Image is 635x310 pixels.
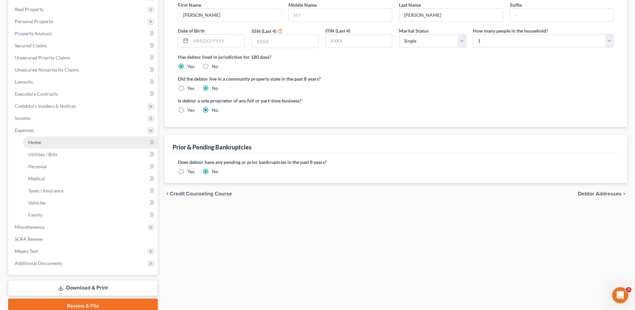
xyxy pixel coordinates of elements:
input: -- [399,9,502,21]
label: No [212,63,218,70]
a: Utilities / Bills [23,148,158,161]
input: XXXX [326,35,392,47]
input: M.I [289,9,392,21]
a: Executory Contracts [9,88,158,100]
label: Yes [187,63,194,70]
span: Miscellaneous [15,224,45,230]
span: Personal [28,164,47,169]
span: Means Test [15,248,38,254]
iframe: Intercom live chat [612,287,628,303]
label: First Name [178,1,201,8]
span: Credit Counseling Course [170,191,232,196]
label: No [212,168,218,175]
input: XXXX [252,35,318,48]
a: Unsecured Priority Claims [9,52,158,64]
label: Yes [187,85,194,92]
span: Debtor Addresses [578,191,622,196]
label: No [212,85,218,92]
span: Home [28,139,41,145]
button: chevron_left Credit Counseling Course [165,191,232,196]
span: Personal Property [15,18,53,24]
span: Codebtors Insiders & Notices [15,103,76,109]
span: Executory Contracts [15,91,58,97]
label: Has debtor lived in jurisdiction for 180 days? [178,53,614,60]
label: Last Name [399,1,421,8]
button: Debtor Addresses chevron_right [578,191,627,196]
label: How many people in the household? [473,27,548,34]
label: Suffix [510,1,522,8]
span: Income [15,115,30,121]
span: Additional Documents [15,260,62,266]
i: chevron_right [622,191,627,196]
a: Vehicles [23,197,158,209]
label: Is debtor a sole proprietor of any full or part-time business? [178,97,393,104]
label: SSN (Last 4) [252,28,276,35]
a: Lawsuits [9,76,158,88]
label: No [212,107,218,114]
a: Property Analysis [9,28,158,40]
input: -- [510,9,613,21]
div: Prior & Pending Bankruptcies [173,143,252,151]
i: chevron_left [165,191,170,196]
input: MM/DD/YYYY [191,35,245,47]
a: Secured Claims [9,40,158,52]
span: Unsecured Nonpriority Claims [15,67,79,73]
a: SOFA Review [9,233,158,245]
a: Home [23,136,158,148]
span: Medical [28,176,45,181]
span: Secured Claims [15,43,47,48]
a: Family [23,209,158,221]
span: Real Property [15,6,44,12]
span: Property Analysis [15,31,52,36]
a: Personal [23,161,158,173]
label: Did the debtor live in a community property state in the past 8 years? [178,75,614,82]
label: Does debtor have any pending or prior bankruptcies in the past 8 years? [178,159,614,166]
a: Taxes / Insurance [23,185,158,197]
a: Unsecured Nonpriority Claims [9,64,158,76]
span: Unsecured Priority Claims [15,55,70,60]
label: Date of Birth [178,27,205,34]
label: Marital Status [399,27,428,34]
a: Medical [23,173,158,185]
label: Middle Name [288,1,317,8]
span: Taxes / Insurance [28,188,63,193]
label: Yes [187,107,194,114]
span: Lawsuits [15,79,33,85]
span: 3 [626,287,631,293]
label: Yes [187,168,194,175]
span: Utilities / Bills [28,151,57,157]
span: Vehicles [28,200,46,206]
span: Family [28,212,42,218]
span: Expenses [15,127,34,133]
input: -- [178,9,281,21]
span: SOFA Review [15,236,43,242]
label: ITIN (Last 4) [325,27,350,34]
a: Download & Print [8,280,158,296]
